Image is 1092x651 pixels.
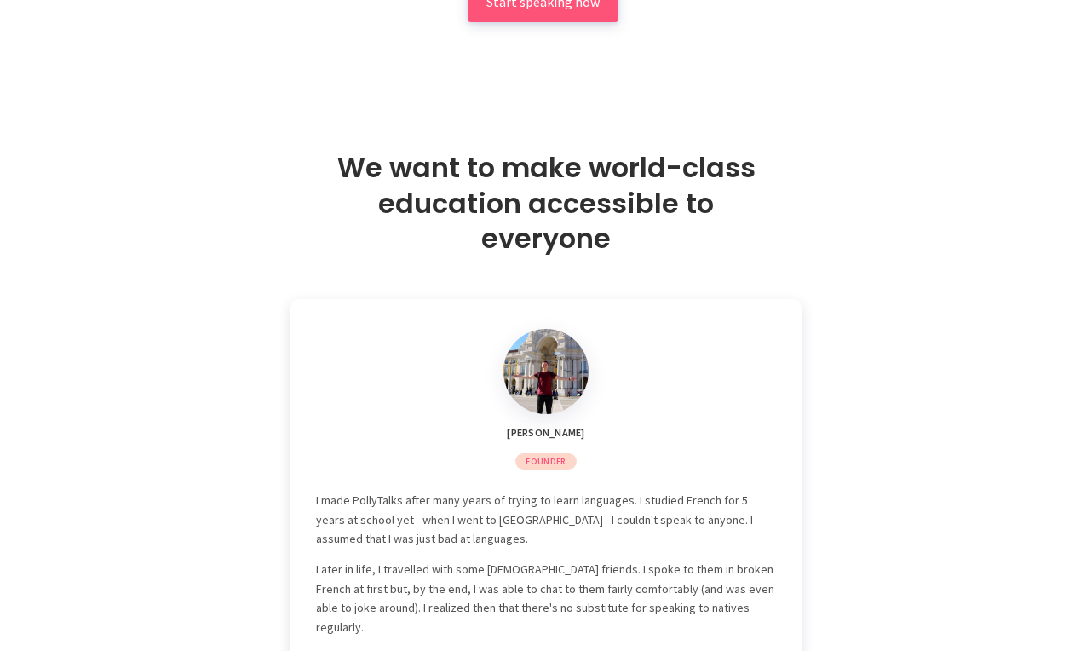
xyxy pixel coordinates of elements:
p: I made PollyTalks after many years of trying to learn languages. I studied French for 5 years at ... [316,491,776,548]
span: Founder [526,456,566,467]
div: [PERSON_NAME] [307,427,785,439]
h2: We want to make world-class education accessible to everyone [325,150,767,256]
p: Later in life, I travelled with some [DEMOGRAPHIC_DATA] friends. I spoke to them in broken French... [316,560,776,637]
img: 57232017 10216492101688033 7399866812898213888 n [503,329,589,414]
